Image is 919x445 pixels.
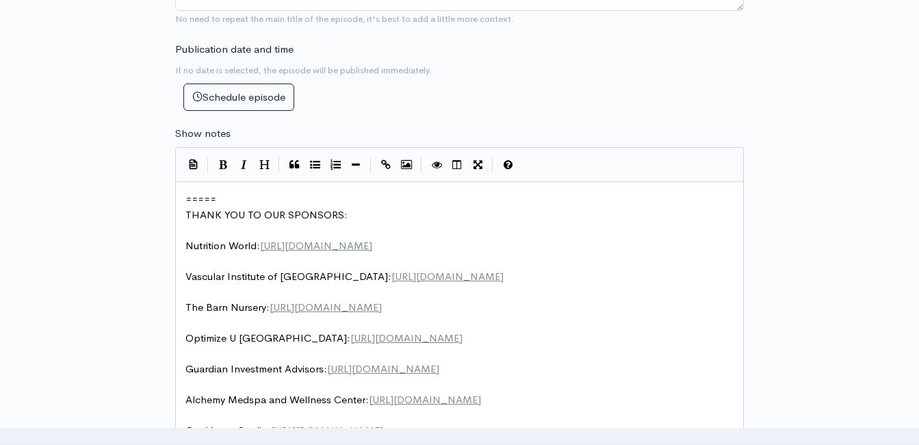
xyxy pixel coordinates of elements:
[185,393,481,406] span: Alchemy Medspa and Wellness Center:
[447,155,467,175] button: Toggle Side by Side
[271,424,383,437] span: [URL][DOMAIN_NAME]
[185,331,463,344] span: Optimize U [GEOGRAPHIC_DATA]:
[183,84,294,112] button: Schedule episode
[346,155,366,175] button: Insert Horizontal Line
[233,155,254,175] button: Italic
[327,362,439,375] span: [URL][DOMAIN_NAME]
[350,331,463,344] span: [URL][DOMAIN_NAME]
[254,155,274,175] button: Heading
[279,157,280,173] i: |
[497,155,518,175] button: Markdown Guide
[185,192,216,205] span: =====
[207,157,209,173] i: |
[284,155,305,175] button: Quote
[391,270,504,283] span: [URL][DOMAIN_NAME]
[175,126,231,142] label: Show notes
[185,239,372,252] span: Nutrition World:
[467,155,488,175] button: Toggle Fullscreen
[185,301,382,314] span: The Barn Nursery:
[421,157,422,173] i: |
[175,42,294,58] label: Publication date and time
[426,155,447,175] button: Toggle Preview
[213,155,233,175] button: Bold
[185,362,439,375] span: Guardian Investment Advisors:
[175,64,432,76] small: If no date is selected, the episode will be published immediately.
[325,155,346,175] button: Numbered List
[376,155,396,175] button: Create Link
[492,157,493,173] i: |
[183,154,203,175] button: Insert Show Notes Template
[185,208,348,221] span: THANK YOU TO OUR SPONSORS:
[270,301,382,314] span: [URL][DOMAIN_NAME]
[175,13,514,25] small: No need to repeat the main title of the episode, it's best to add a little more context.
[185,424,383,437] span: Our House Studio:
[396,155,417,175] button: Insert Image
[260,239,372,252] span: [URL][DOMAIN_NAME]
[370,157,372,173] i: |
[185,270,504,283] span: Vascular Institute of [GEOGRAPHIC_DATA]:
[369,393,481,406] span: [URL][DOMAIN_NAME]
[305,155,325,175] button: Generic List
